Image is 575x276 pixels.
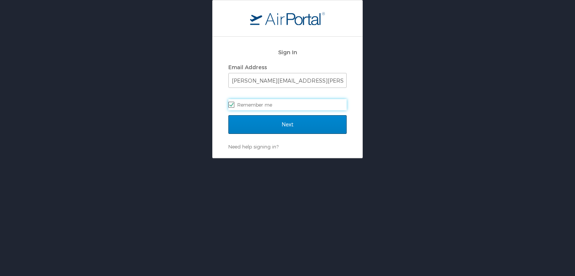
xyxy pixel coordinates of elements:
label: Email Address [228,64,267,70]
img: logo [250,12,325,25]
label: Remember me [228,99,347,110]
a: Need help signing in? [228,144,279,150]
h2: Sign In [228,48,347,56]
input: Next [228,115,347,134]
